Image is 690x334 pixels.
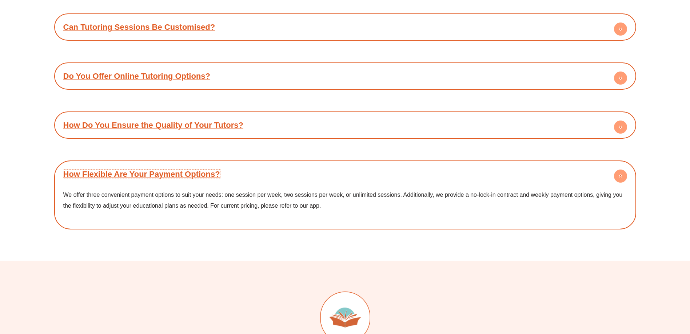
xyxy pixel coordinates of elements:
a: Can Tutoring Sessions Be Customised? [63,23,215,32]
span: We offer three convenient payment options to suit your needs: one session per week, two sessions ... [63,192,623,209]
div: How Do You Ensure the Quality of Your Tutors? [58,115,633,135]
iframe: Chat Widget [569,252,690,334]
a: Do You Offer Online Tutoring Options? [63,72,211,81]
div: Can Tutoring Sessions Be Customised? [58,17,633,37]
a: How Flexible Are Your Payment Options? [63,170,220,179]
div: How Flexible Are Your Payment Options? [58,184,633,226]
a: How Do You Ensure the Quality of Your Tutors? [63,121,243,130]
div: How Flexible Are Your Payment Options? [58,164,633,184]
div: Do You Offer Online Tutoring Options? [58,66,633,86]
